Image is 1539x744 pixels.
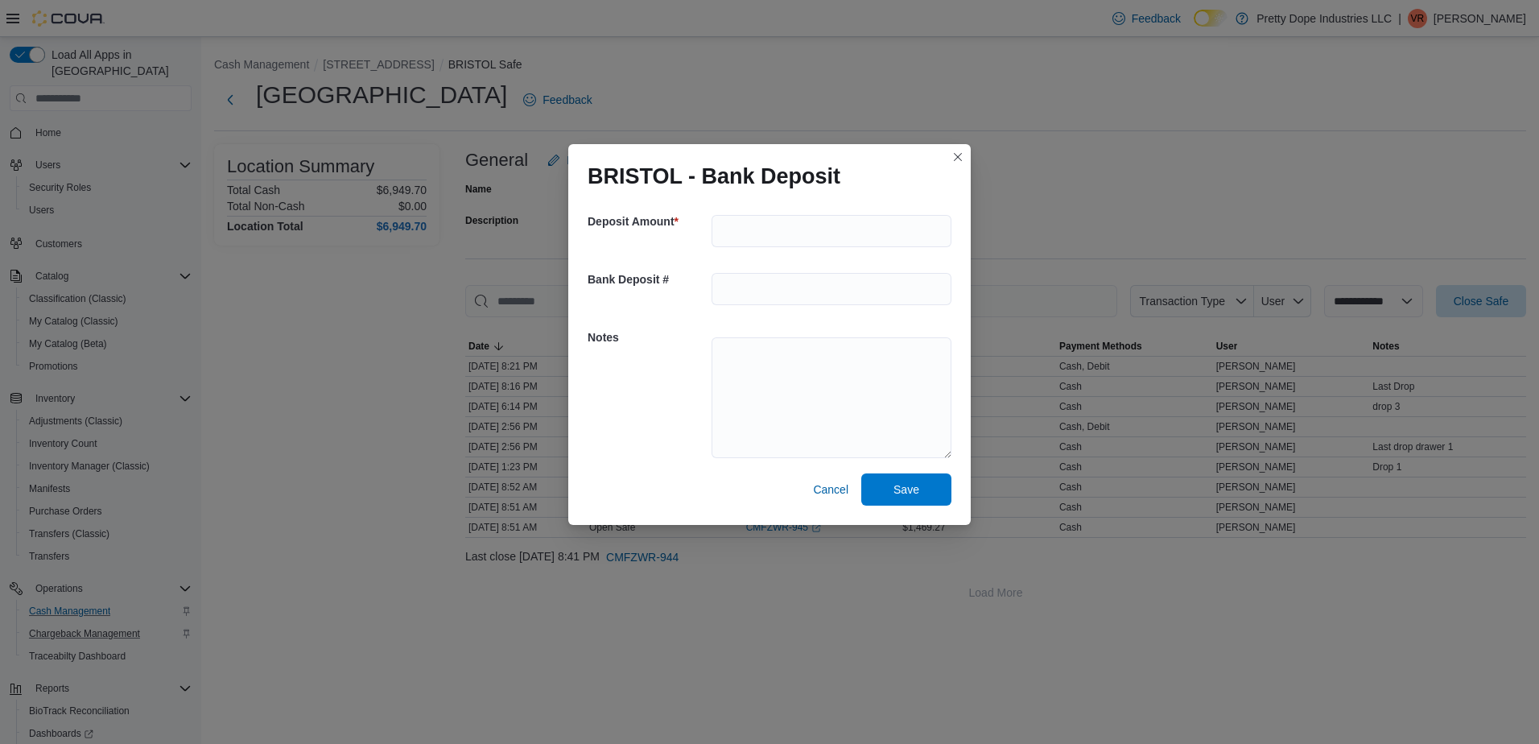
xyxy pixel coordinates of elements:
[588,205,708,238] h5: Deposit Amount
[588,163,840,189] h1: BRISTOL - Bank Deposit
[813,482,848,498] span: Cancel
[893,482,919,498] span: Save
[588,321,708,353] h5: Notes
[588,263,708,296] h5: Bank Deposit #
[861,473,951,506] button: Save
[948,147,968,167] button: Closes this modal window
[807,473,855,506] button: Cancel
